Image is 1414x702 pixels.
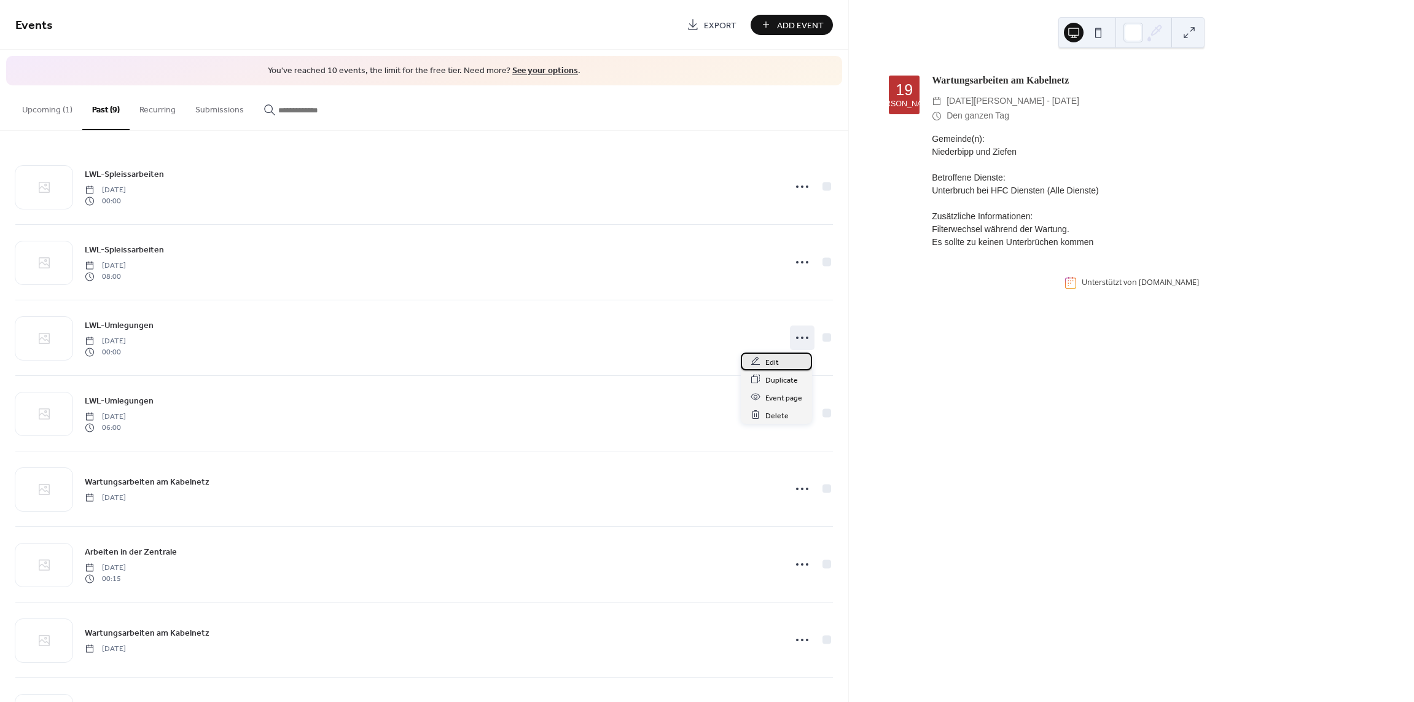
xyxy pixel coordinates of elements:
span: 08:00 [85,271,126,283]
button: Past (9) [82,85,130,130]
a: See your options [512,63,578,79]
span: [DATE][PERSON_NAME] - [DATE] [947,94,1079,109]
a: Wartungsarbeiten am Kabelnetz [85,475,209,489]
span: LWL-Umlegungen [85,394,154,407]
a: Wartungsarbeiten am Kabelnetz [85,626,209,640]
span: [DATE] [85,643,126,654]
span: Events [15,14,53,37]
span: [DATE] [85,562,126,573]
span: [DATE] [85,492,126,503]
div: ​ [932,109,942,123]
span: Den ganzen Tag [947,109,1009,123]
div: 19 [896,82,913,98]
button: Recurring [130,85,186,129]
span: [DATE] [85,260,126,271]
div: [PERSON_NAME] [873,100,936,108]
span: Wartungsarbeiten am Kabelnetz [85,626,209,639]
span: 00:00 [85,347,126,358]
span: You've reached 10 events, the limit for the free tier. Need more? . [18,65,830,77]
span: Duplicate [765,373,798,386]
div: Unterstützt von [1082,278,1199,288]
a: Arbeiten in der Zentrale [85,545,177,559]
div: Gemeinde(n): Niederbipp und Ziefen Betroffene Dienste: Unterbruch bei HFC Diensten (Alle Dienste)... [932,133,1374,249]
span: Event page [765,391,802,404]
span: Export [704,19,736,32]
a: LWL-Umlegungen [85,318,154,332]
span: Arbeiten in der Zentrale [85,545,177,558]
a: Export [678,15,746,35]
span: LWL-Spleissarbeiten [85,243,164,256]
span: Wartungsarbeiten am Kabelnetz [85,475,209,488]
div: Wartungsarbeiten am Kabelnetz [932,73,1374,88]
span: LWL-Umlegungen [85,319,154,332]
span: LWL-Spleissarbeiten [85,168,164,181]
span: [DATE] [85,335,126,346]
span: [DATE] [85,184,126,195]
span: 06:00 [85,423,126,434]
a: LWL-Spleissarbeiten [85,167,164,181]
span: Delete [765,409,789,422]
a: LWL-Umlegungen [85,394,154,408]
button: Submissions [186,85,254,129]
div: ​ [932,94,942,109]
span: 00:15 [85,574,126,585]
span: 00:00 [85,196,126,207]
button: Upcoming (1) [12,85,82,129]
span: Edit [765,356,779,369]
a: LWL-Spleissarbeiten [85,243,164,257]
span: [DATE] [85,411,126,422]
a: [DOMAIN_NAME] [1139,278,1199,288]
